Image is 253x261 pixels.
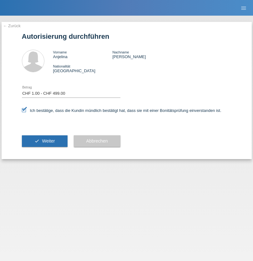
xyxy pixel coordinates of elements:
[42,138,55,143] span: Weiter
[53,64,70,68] span: Nationalität
[34,138,39,143] i: check
[53,50,113,59] div: Anjelina
[86,138,108,143] span: Abbrechen
[74,135,120,147] button: Abbrechen
[53,50,67,54] span: Vorname
[3,23,21,28] a: ← Zurück
[112,50,172,59] div: [PERSON_NAME]
[22,108,221,113] label: Ich bestätige, dass die Kundin mündlich bestätigt hat, dass sie mit einer Bonitätsprüfung einvers...
[112,50,129,54] span: Nachname
[22,33,231,40] h1: Autorisierung durchführen
[237,6,250,10] a: menu
[240,5,247,11] i: menu
[53,64,113,73] div: [GEOGRAPHIC_DATA]
[22,135,68,147] button: check Weiter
